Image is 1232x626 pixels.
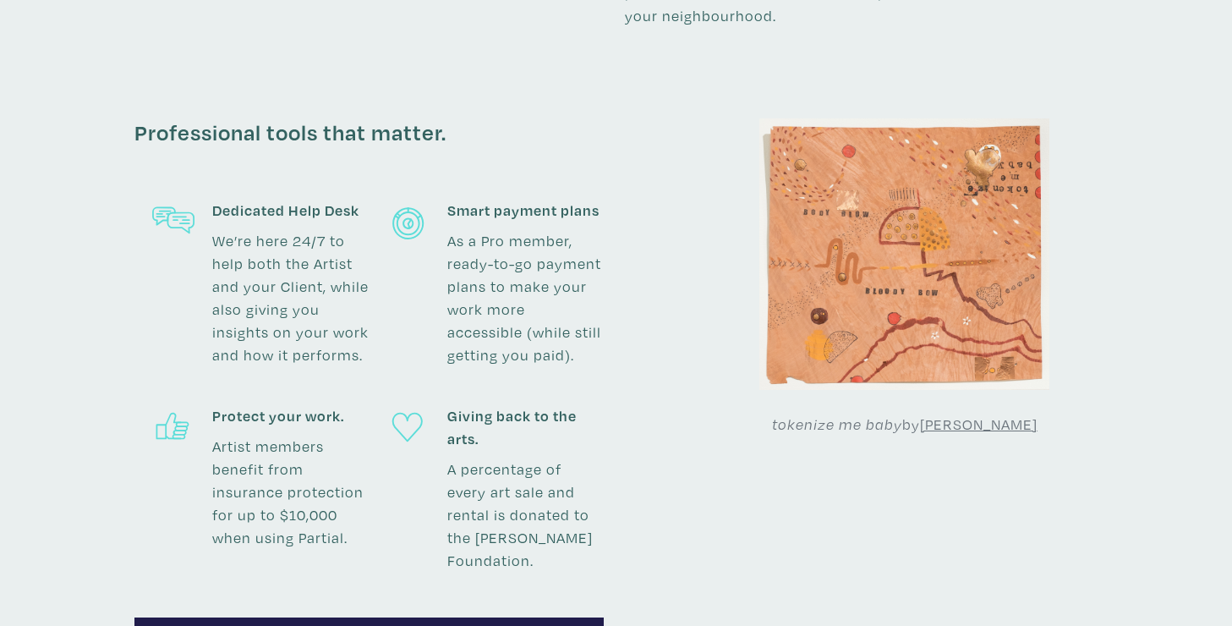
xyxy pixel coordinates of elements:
[212,404,369,557] div: Artist members benefit from insurance protection for up to $10,000 when using Partial.
[759,118,1049,390] img: Artists = Entrepreneurs
[447,199,604,222] b: Smart payment plans
[134,118,604,191] h4: Professional tools that matter.
[772,415,902,434] em: tokenize me baby
[920,415,1038,434] a: [PERSON_NAME]
[212,404,369,427] b: Protect your work.
[386,206,429,239] img: Smart payment plans
[447,404,604,572] div: A percentage of every art sale and rental is donated to the [PERSON_NAME] Foundation.
[152,206,194,239] img: Friendly customer care
[711,413,1098,436] p: by
[152,412,194,444] img: Artwork protection.
[212,199,369,366] div: We’re here 24/7 to help both the Artist and your Client, while also giving you insights on your w...
[447,199,604,382] div: As a Pro member, ready-to-go payment plans to make your work more accessible (while still getting...
[386,412,429,444] img: Giving back.
[212,199,369,222] b: Dedicated Help Desk
[447,404,604,450] b: Giving back to the arts.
